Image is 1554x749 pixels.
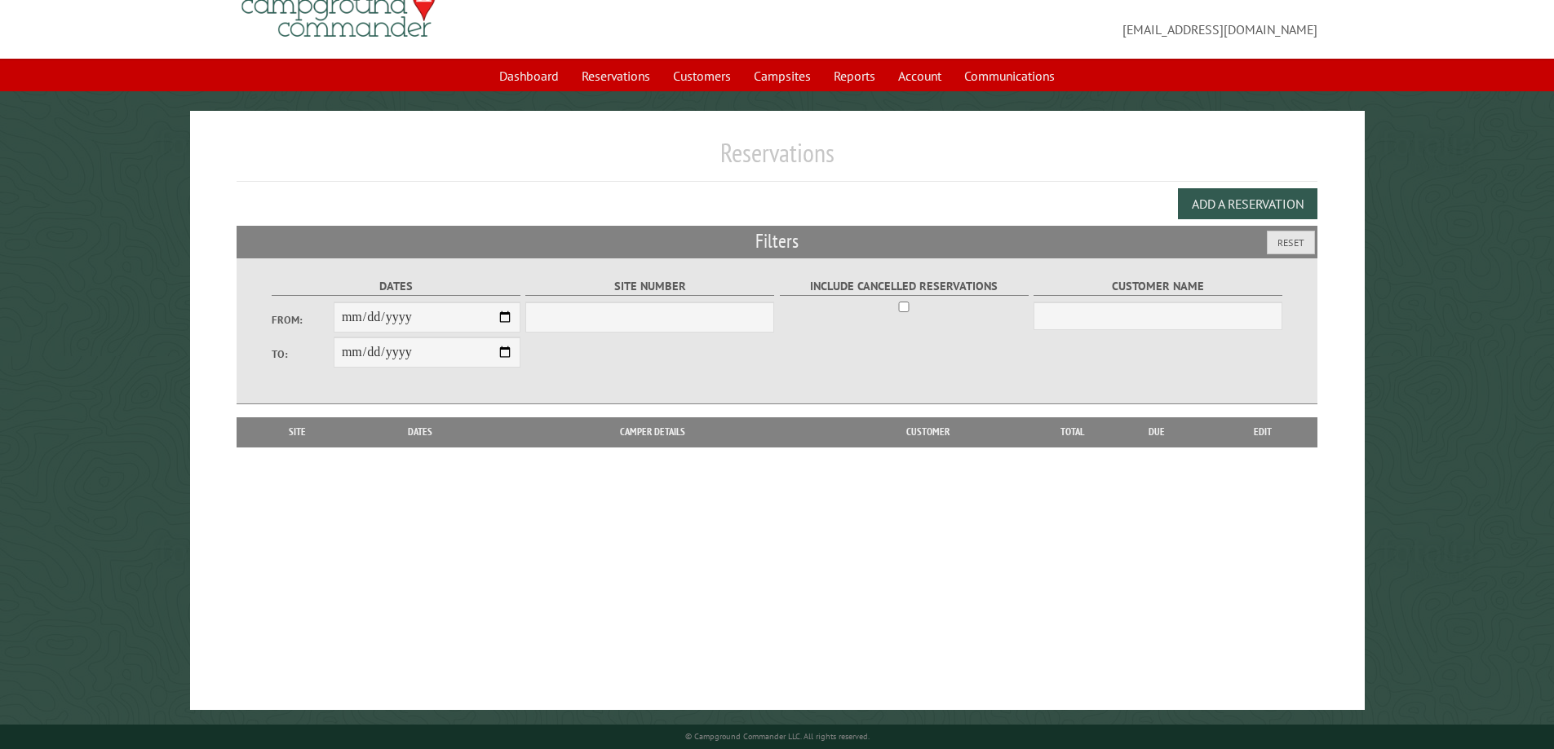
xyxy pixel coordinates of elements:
[489,60,569,91] a: Dashboard
[351,417,490,447] th: Dates
[744,60,821,91] a: Campsites
[1178,188,1317,219] button: Add a Reservation
[685,731,870,742] small: © Campground Commander LLC. All rights reserved.
[888,60,951,91] a: Account
[572,60,660,91] a: Reservations
[815,417,1040,447] th: Customer
[272,312,334,328] label: From:
[1105,417,1208,447] th: Due
[780,277,1029,296] label: Include Cancelled Reservations
[1034,277,1282,296] label: Customer Name
[663,60,741,91] a: Customers
[525,277,774,296] label: Site Number
[272,277,520,296] label: Dates
[1267,231,1315,254] button: Reset
[245,417,351,447] th: Site
[237,137,1318,182] h1: Reservations
[272,346,334,362] label: To:
[824,60,885,91] a: Reports
[1040,417,1105,447] th: Total
[490,417,815,447] th: Camper Details
[954,60,1065,91] a: Communications
[1208,417,1318,447] th: Edit
[237,226,1318,257] h2: Filters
